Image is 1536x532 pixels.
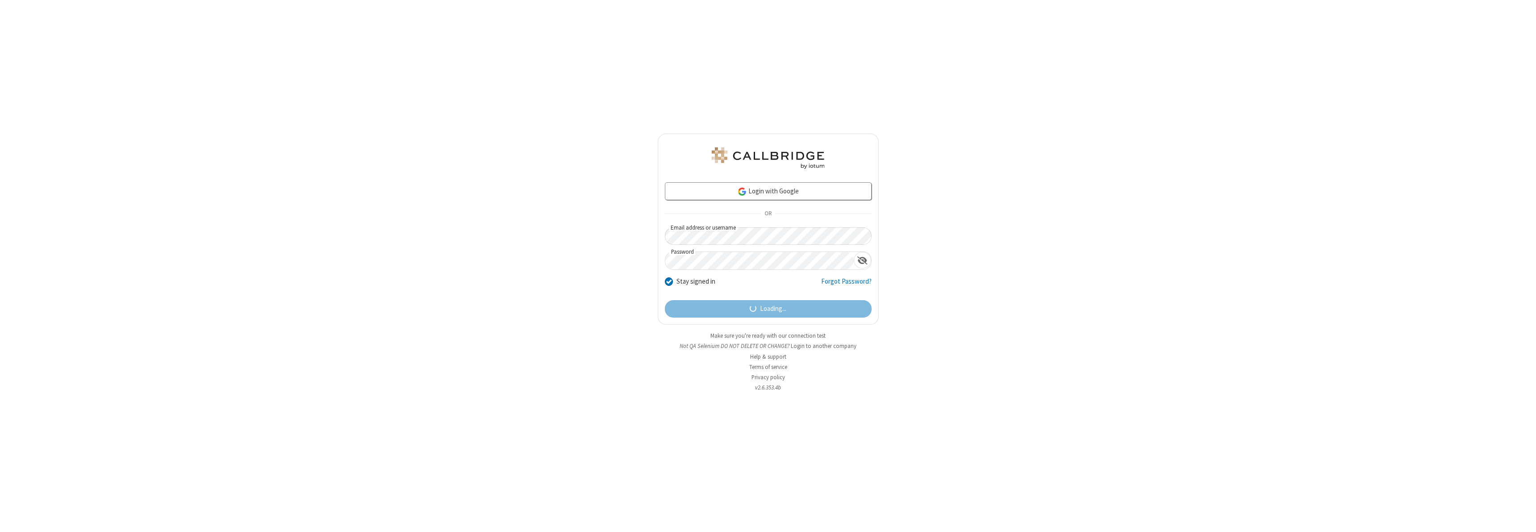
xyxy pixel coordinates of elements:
[854,252,871,268] div: Show password
[665,252,854,269] input: Password
[750,353,786,360] a: Help & support
[821,276,872,293] a: Forgot Password?
[710,332,826,339] a: Make sure you're ready with our connection test
[658,342,879,350] li: Not QA Selenium DO NOT DELETE OR CHANGE?
[658,383,879,392] li: v2.6.353.4b
[761,208,775,220] span: OR
[710,147,826,169] img: QA Selenium DO NOT DELETE OR CHANGE
[791,342,856,350] button: Login to another company
[751,373,785,381] a: Privacy policy
[737,187,747,197] img: google-icon.png
[665,300,872,318] button: Loading...
[665,227,872,245] input: Email address or username
[665,182,872,200] a: Login with Google
[749,363,787,371] a: Terms of service
[676,276,715,287] label: Stay signed in
[760,304,786,314] span: Loading...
